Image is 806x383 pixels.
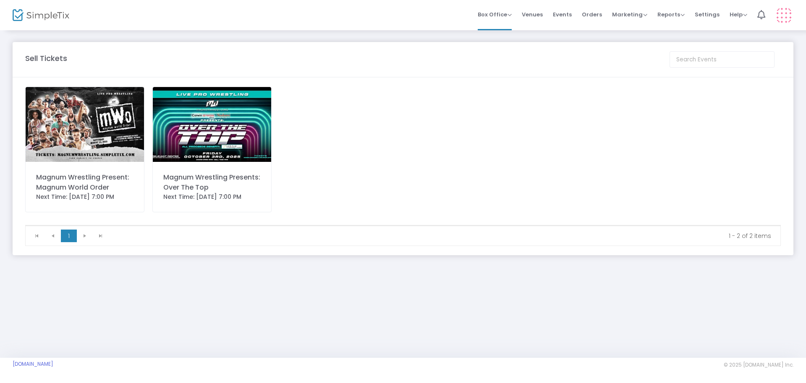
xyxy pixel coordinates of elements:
img: 51901600140496187752540453411209582659825386n.jpg [153,87,271,162]
span: Venues [522,4,543,25]
span: Events [553,4,572,25]
m-panel-title: Sell Tickets [25,53,67,64]
div: Magnum Wrestling Present: Magnum World Order [36,172,133,193]
a: [DOMAIN_NAME] [13,361,53,367]
div: Next Time: [DATE] 7:00 PM [163,193,261,201]
span: © 2025 [DOMAIN_NAME] Inc. [724,362,793,368]
div: Next Time: [DATE] 7:00 PM [36,193,133,201]
span: Orders [582,4,602,25]
span: Box Office [478,11,512,18]
img: 750x472-MAGNUMWORLDORDERPOSTER.jpg [26,87,144,162]
span: Page 1 [61,230,77,242]
div: Magnum Wrestling Presents: Over The Top [163,172,261,193]
kendo-pager-info: 1 - 2 of 2 items [115,232,771,240]
span: Marketing [612,11,647,18]
span: Reports [657,11,685,18]
span: Help [730,11,747,18]
div: Data table [26,225,780,226]
input: Search Events [670,51,775,68]
span: Settings [695,4,720,25]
